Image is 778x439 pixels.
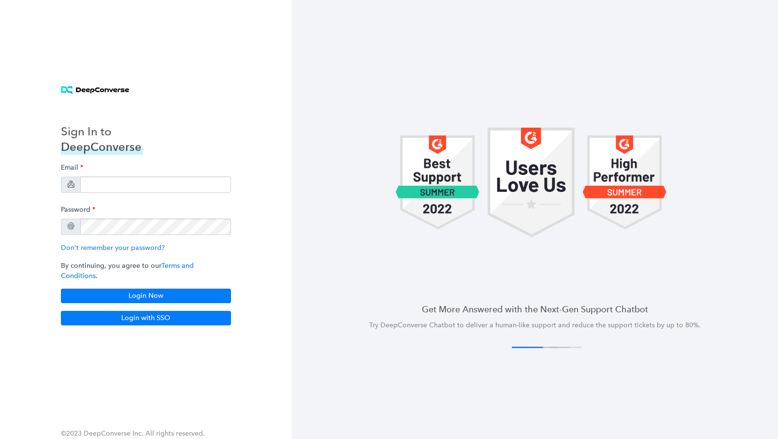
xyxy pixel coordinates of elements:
[550,347,582,348] button: 4
[539,347,570,348] button: 3
[61,244,165,252] a: Don't remember your password?
[315,303,755,315] h4: Get More Answered with the Next-Gen Support Chatbot
[582,128,667,237] img: carousel 1
[61,86,129,94] img: horizontal logo
[61,261,231,281] p: By continuing, you agree to our .
[61,311,231,325] button: Login with SSO
[61,139,143,155] h3: DeepConverse
[61,429,205,438] span: ©2023 DeepConverse Inc. All rights reserved.
[512,347,543,348] button: 1
[395,128,480,237] img: carousel 1
[369,321,701,329] span: Try DeepConverse Chatbot to deliver a human-like support and reduce the support tickets by up to ...
[61,289,231,303] button: Login Now
[488,128,575,237] img: carousel 1
[61,262,194,280] a: Terms and Conditions
[61,159,83,176] label: Email
[61,201,95,219] label: Password
[527,347,559,348] button: 2
[61,124,143,139] h3: Sign In to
